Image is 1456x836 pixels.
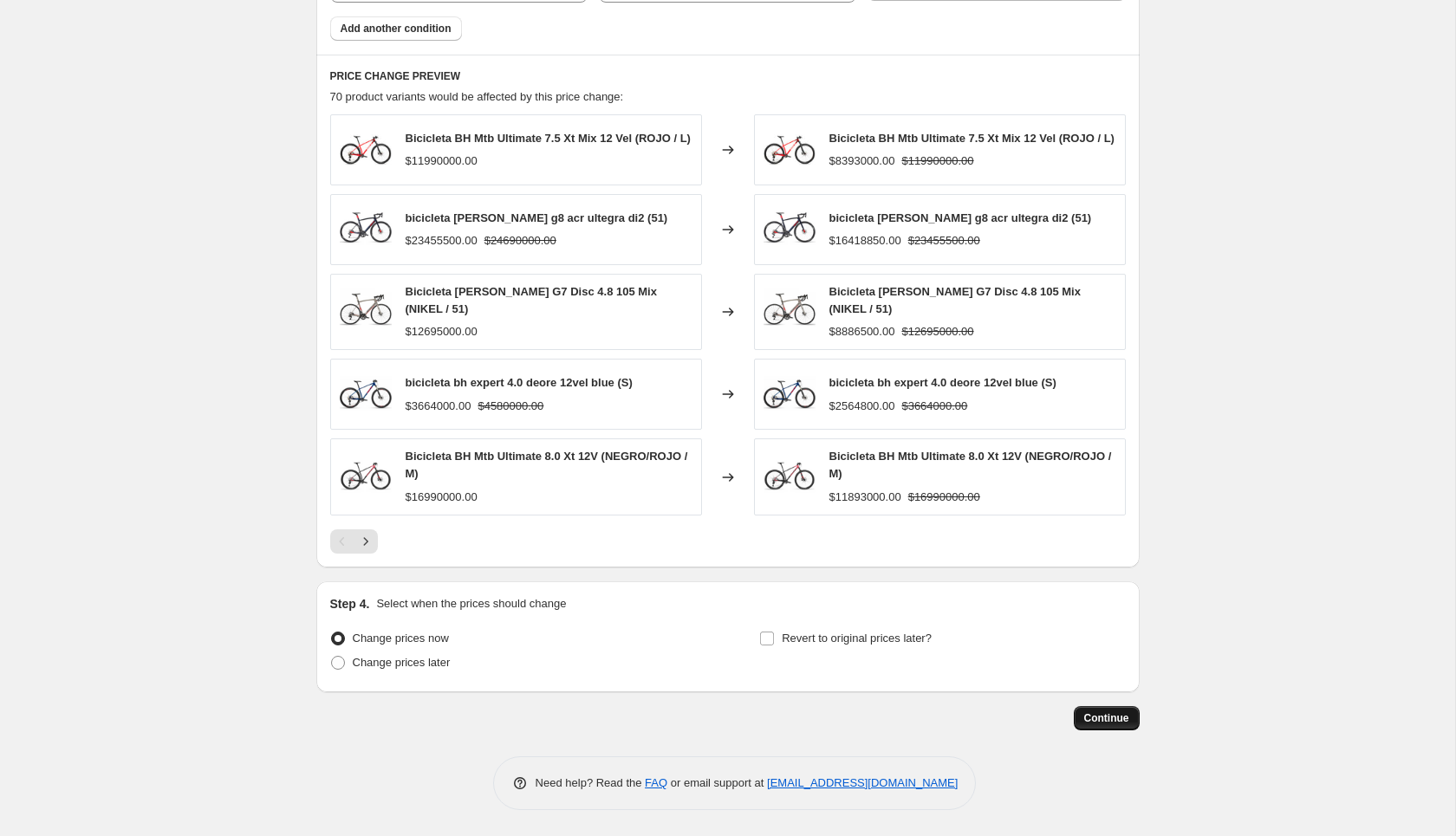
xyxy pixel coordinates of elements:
[376,595,566,612] p: Select when the prices should change
[901,323,973,340] strike: $12695000.00
[667,776,767,789] span: or email support at
[330,595,370,612] h2: Step 4.
[406,489,478,506] div: $16990000.00
[406,450,688,480] span: Bicicleta BH Mtb Ultimate 8.0 Xt 12V (NEGRO/ROJO / M)
[406,376,633,389] span: bicicleta bh expert 4.0 deore 12vel blue (S)
[901,398,967,415] strike: $3664000.00
[829,232,901,250] div: $16418850.00
[340,368,392,420] img: BHEXPERT4.0_80x.png
[330,16,462,41] button: Add another condition
[340,451,392,503] img: BHEVO8.5_00ab3fdc-5bab-4ed9-bed0-1351700fbd2a_80x.png
[829,132,1115,145] span: Bicicleta BH Mtb Ultimate 7.5 Xt Mix 12 Vel (ROJO / L)
[829,152,895,170] div: $8393000.00
[406,398,471,415] div: $3664000.00
[330,69,1126,83] h6: PRICE CHANGE PREVIEW
[353,632,449,645] span: Change prices now
[764,451,816,503] img: BHEVO8.5_00ab3fdc-5bab-4ed9-bed0-1351700fbd2a_80x.png
[782,632,932,645] span: Revert to original prices later?
[406,323,478,340] div: $12695000.00
[767,776,958,789] a: [EMAIL_ADDRESS][DOMAIN_NAME]
[484,232,556,250] strike: $24690000.00
[764,368,816,420] img: BHEXPERT4.0_80x.png
[829,211,1092,224] span: bicicleta [PERSON_NAME] g8 acr ultegra di2 (51)
[353,656,451,669] span: Change prices later
[478,398,543,415] strike: $4580000.00
[829,285,1081,315] span: Bicicleta [PERSON_NAME] G7 Disc 4.8 105 Mix (NIKEL / 51)
[341,22,452,36] span: Add another condition
[330,529,378,554] nav: Pagination
[406,232,478,250] div: $23455500.00
[829,323,895,340] div: $8886500.00
[406,211,668,224] span: bicicleta [PERSON_NAME] g8 acr ultegra di2 (51)
[536,776,646,789] span: Need help? Read the
[764,204,816,256] img: BHG8DI2_80x.png
[340,286,392,338] img: BH-G7-6_80x.png
[764,124,816,176] img: BICICLETABHMTBULTIMATE7.5XTMIX12VEL_19a60fa9-e695-444c-87a8-a27ea0b08d95_80x.jpg
[340,124,392,176] img: BICICLETABHMTBULTIMATE7.5XTMIX12VEL_19a60fa9-e695-444c-87a8-a27ea0b08d95_80x.jpg
[406,152,478,170] div: $11990000.00
[764,286,816,338] img: BH-G7-6_80x.png
[406,285,657,315] span: Bicicleta [PERSON_NAME] G7 Disc 4.8 105 Mix (NIKEL / 51)
[1084,711,1129,725] span: Continue
[829,398,895,415] div: $2564800.00
[901,152,973,170] strike: $11990000.00
[908,232,980,250] strike: $23455500.00
[829,450,1112,480] span: Bicicleta BH Mtb Ultimate 8.0 Xt 12V (NEGRO/ROJO / M)
[908,489,980,506] strike: $16990000.00
[330,90,624,103] span: 70 product variants would be affected by this price change:
[829,489,901,506] div: $11893000.00
[406,132,691,145] span: Bicicleta BH Mtb Ultimate 7.5 Xt Mix 12 Vel (ROJO / L)
[645,776,667,789] a: FAQ
[829,376,1056,389] span: bicicleta bh expert 4.0 deore 12vel blue (S)
[354,529,378,554] button: Next
[1074,706,1140,730] button: Continue
[340,204,392,256] img: BHG8DI2_80x.png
